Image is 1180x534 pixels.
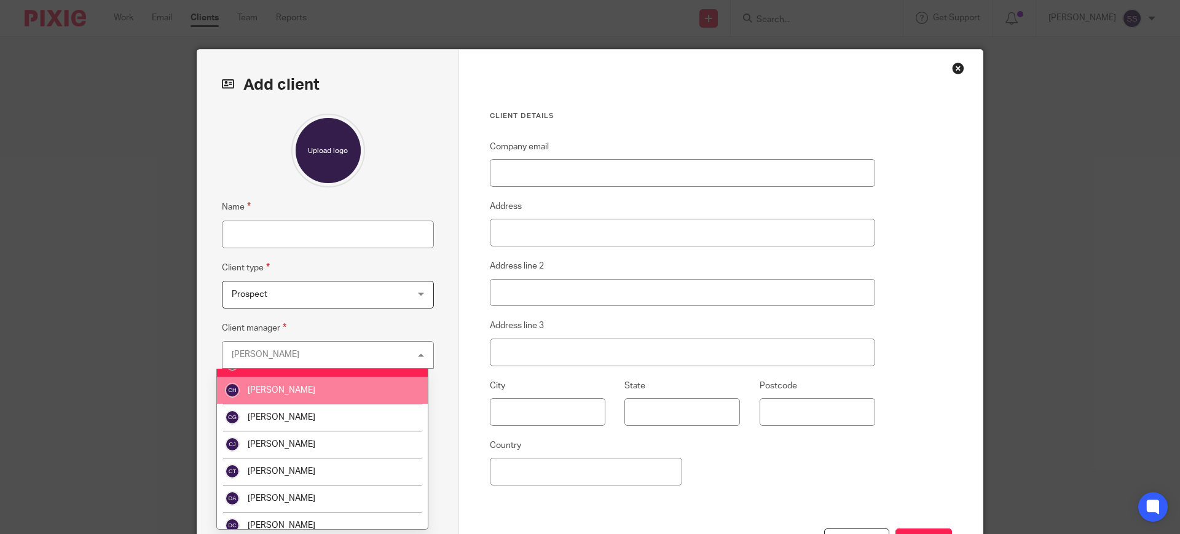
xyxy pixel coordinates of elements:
[225,383,240,398] img: svg%3E
[225,437,240,452] img: svg%3E
[225,491,240,506] img: svg%3E
[490,111,875,121] h3: Client details
[624,380,645,392] label: State
[232,350,299,359] div: [PERSON_NAME]
[490,320,544,332] label: Address line 3
[248,467,315,476] span: [PERSON_NAME]
[248,521,315,530] span: [PERSON_NAME]
[222,261,270,275] label: Client type
[225,518,240,533] img: svg%3E
[248,386,315,395] span: [PERSON_NAME]
[222,200,251,214] label: Name
[232,290,267,299] span: Prospect
[490,260,544,272] label: Address line 2
[760,380,797,392] label: Postcode
[952,62,964,74] div: Close this dialog window
[248,494,315,503] span: [PERSON_NAME]
[225,410,240,425] img: svg%3E
[222,321,286,335] label: Client manager
[490,200,522,213] label: Address
[248,440,315,449] span: [PERSON_NAME]
[490,380,505,392] label: City
[225,464,240,479] img: svg%3E
[490,439,521,452] label: Country
[222,74,434,95] h2: Add client
[490,141,549,153] label: Company email
[248,413,315,422] span: [PERSON_NAME]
